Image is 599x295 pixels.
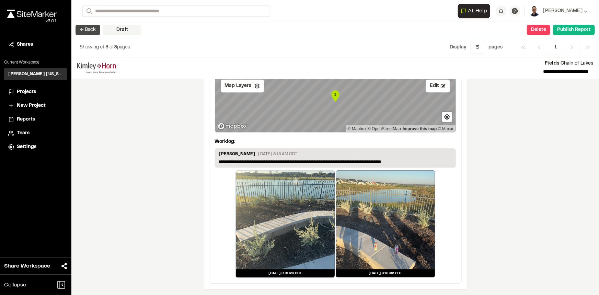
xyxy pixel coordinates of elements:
div: [DATE] 8:18 am CDT [336,270,435,277]
a: New Project [8,102,63,110]
span: Projects [17,88,36,96]
a: Shares [8,41,63,48]
button: 5 [471,41,484,54]
p: Display [450,44,466,51]
p: Current Workspace [4,59,67,66]
span: 3 [114,45,117,49]
button: Open AI Assistant [458,4,490,18]
a: Settings [8,143,63,151]
p: [DATE] 8:18 AM CDT [258,151,298,157]
a: Mapbox logo [217,122,247,130]
img: rebrand.png [7,10,57,18]
canvas: Map [215,74,456,132]
span: Settings [17,143,36,151]
div: Open AI Assistant [458,4,493,18]
img: User [529,5,540,16]
a: Projects [8,88,63,96]
p: page s [488,44,503,51]
a: [DATE] 8:18 am CDT [235,170,335,278]
h3: [PERSON_NAME] [US_STATE] [8,71,63,77]
button: [PERSON_NAME] [529,5,588,16]
span: Collapse [4,281,26,289]
div: Draft [103,25,141,35]
span: [PERSON_NAME] [543,7,583,15]
a: OpenStreetMap [368,126,401,131]
button: ← Back [76,25,100,35]
div: Map marker [330,89,341,103]
div: Oh geez...please don't... [7,18,57,24]
span: AI Help [468,7,487,15]
a: Team [8,129,63,137]
p: Chain of Lakes [122,60,594,68]
span: Team [17,129,30,137]
a: Mapbox [348,126,367,131]
p: [PERSON_NAME] [219,151,256,159]
a: Reports [8,116,63,123]
span: New Project [17,102,46,110]
img: file [77,63,116,73]
span: Showing of [80,45,105,49]
span: Share Workspace [4,262,50,270]
div: [DATE] 8:18 am CDT [236,270,335,277]
span: Fields [545,62,560,66]
text: 1 [334,92,336,97]
button: Search [82,5,95,17]
button: Edit [426,80,450,93]
button: Delete [527,25,550,35]
button: Publish Report [553,25,595,35]
span: 1 [549,41,562,54]
a: Map feedback [403,126,437,131]
span: Shares [17,41,33,48]
nav: Navigation [516,41,595,54]
span: Reports [17,116,35,123]
p: of pages [80,44,130,51]
a: [DATE] 8:18 am CDT [336,170,435,278]
p: Worklog: [215,138,235,146]
span: Map Layers [225,82,252,90]
a: Maxar [438,126,454,131]
button: Find my location [442,112,452,122]
span: 3 [105,45,108,49]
